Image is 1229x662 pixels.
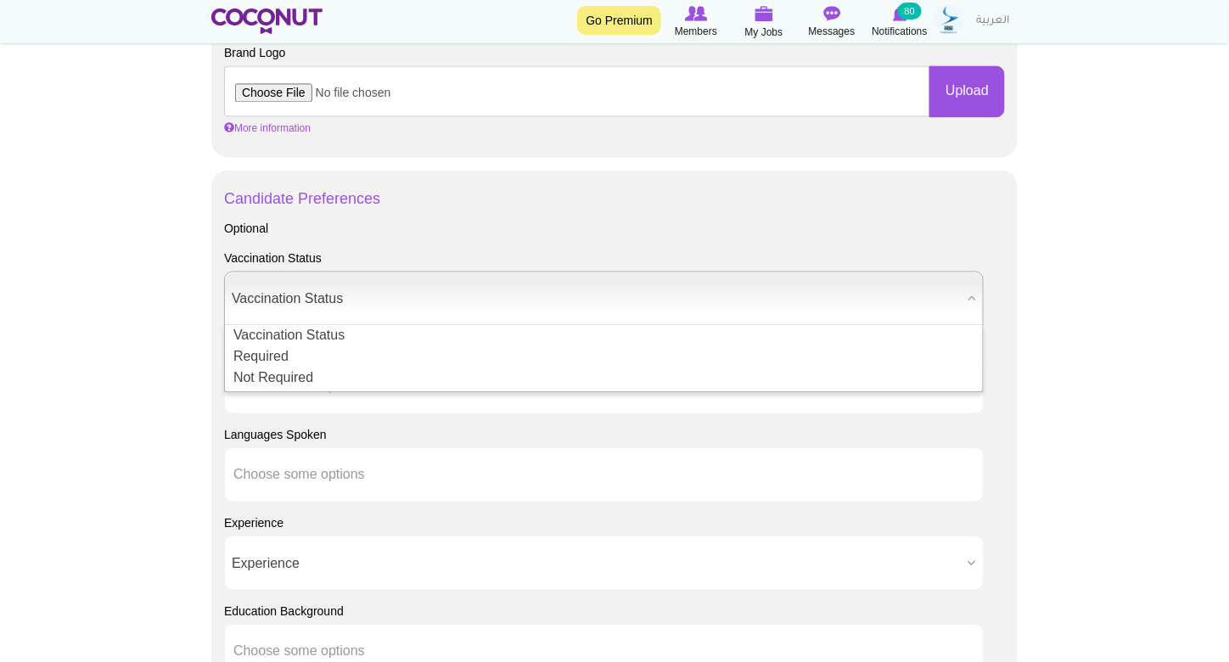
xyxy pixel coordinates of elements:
span: My Jobs [745,24,783,41]
button: Upload [929,65,1005,117]
label: Education Background [224,603,344,620]
p: 6 days a week (1 day off) [51,89,754,107]
label: Experience [224,514,283,531]
a: Messages Messages [798,4,866,40]
strong: Ready to Apply? [17,120,104,132]
p: 8–9 hours per day [51,60,754,78]
span: Members [675,23,717,40]
p: Submit your application here: [URL][DOMAIN_NAME] [17,118,788,154]
span: Messages [809,23,856,40]
img: Home [211,8,323,34]
div: Optional [224,220,1005,237]
label: Languages Spoken [224,426,327,443]
small: 80 [898,3,922,20]
a: Candidate Preferences [224,190,380,207]
img: Messages [823,6,840,21]
img: Browse Members [685,6,707,21]
a: العربية [968,4,1018,38]
strong: Working Hours: [17,33,99,46]
li: Not Required [228,367,979,388]
span: Experience [232,536,961,591]
img: Notifications [893,6,907,21]
a: My Jobs My Jobs [730,4,798,41]
li: Vaccination Status [228,324,979,345]
label: Brand Logo [224,44,285,61]
a: Notifications Notifications 80 [866,4,934,40]
li: Required [228,345,979,367]
a: More information [224,122,311,134]
img: My Jobs [755,6,773,21]
span: Vaccination Status [232,272,961,326]
label: Vaccination Status [224,250,322,266]
a: Go Premium [577,6,661,35]
span: Notifications [872,23,927,40]
a: Browse Members Members [662,4,730,40]
p: Employee discounts and benefits within the group [51,3,754,20]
